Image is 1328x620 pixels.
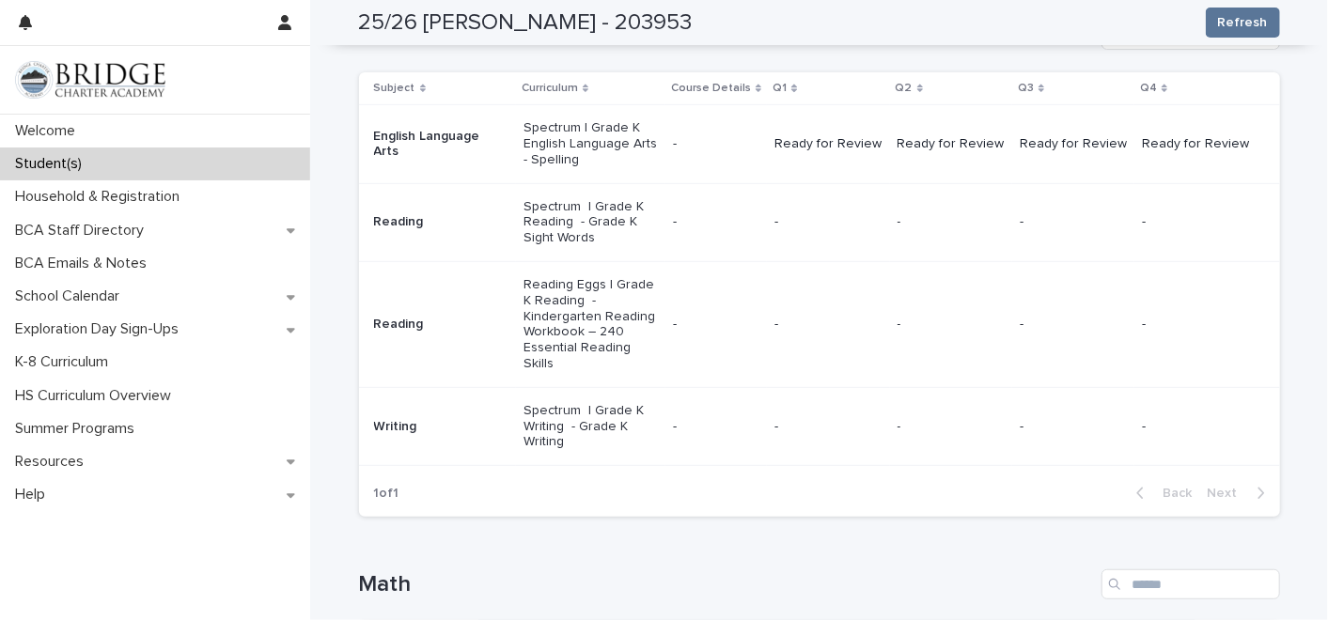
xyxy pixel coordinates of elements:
[359,471,414,517] p: 1 of 1
[774,419,882,435] p: -
[673,317,759,333] p: -
[8,320,194,338] p: Exploration Day Sign-Ups
[374,419,508,435] p: Writing
[523,403,658,450] p: Spectrum | Grade K Writing - Grade K Writing
[1206,8,1280,38] button: Refresh
[774,214,882,230] p: -
[523,199,658,246] p: Spectrum | Grade K Reading - Grade K Sight Words
[898,136,1005,152] p: Ready for Review
[898,419,1005,435] p: -
[1152,487,1193,500] span: Back
[773,78,787,99] p: Q1
[774,317,882,333] p: -
[374,214,508,230] p: Reading
[1142,419,1249,435] p: -
[8,188,195,206] p: Household & Registration
[1142,214,1249,230] p: -
[8,453,99,471] p: Resources
[1200,485,1280,502] button: Next
[8,420,149,438] p: Summer Programs
[1140,78,1157,99] p: Q4
[523,277,658,372] p: Reading Eggs | Grade K Reading - Kindergarten Reading Workbook – 240 Essential Reading Skills
[1020,419,1127,435] p: -
[15,61,165,99] img: V1C1m3IdTEidaUdm9Hs0
[8,486,60,504] p: Help
[522,78,578,99] p: Curriculum
[1142,317,1249,333] p: -
[673,214,759,230] p: -
[359,105,1280,183] tr: English Language ArtsSpectrum | Grade K English Language Arts - Spelling-Ready for ReviewReady fo...
[359,571,1094,598] h1: Math
[8,255,162,272] p: BCA Emails & Notes
[898,214,1005,230] p: -
[8,287,134,305] p: School Calendar
[8,222,159,240] p: BCA Staff Directory
[8,155,97,173] p: Student(s)
[374,78,415,99] p: Subject
[8,353,123,371] p: K-8 Curriculum
[374,129,508,161] p: English Language Arts
[774,136,882,152] p: Ready for Review
[8,387,186,405] p: HS Curriculum Overview
[1142,136,1249,152] p: Ready for Review
[896,78,913,99] p: Q2
[1020,136,1127,152] p: Ready for Review
[1020,214,1127,230] p: -
[1020,317,1127,333] p: -
[8,122,90,140] p: Welcome
[673,136,759,152] p: -
[1208,487,1249,500] span: Next
[359,262,1280,388] tr: ReadingReading Eggs | Grade K Reading - Kindergarten Reading Workbook – 240 Essential Reading Ski...
[673,419,759,435] p: -
[359,9,693,37] h2: 25/26 [PERSON_NAME] - 203953
[1121,485,1200,502] button: Back
[671,78,751,99] p: Course Details
[359,183,1280,261] tr: ReadingSpectrum | Grade K Reading - Grade K Sight Words-----
[359,387,1280,465] tr: WritingSpectrum | Grade K Writing - Grade K Writing-----
[523,120,658,167] p: Spectrum | Grade K English Language Arts - Spelling
[374,317,508,333] p: Reading
[1018,78,1034,99] p: Q3
[1101,569,1280,599] input: Search
[1218,13,1268,32] span: Refresh
[898,317,1005,333] p: -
